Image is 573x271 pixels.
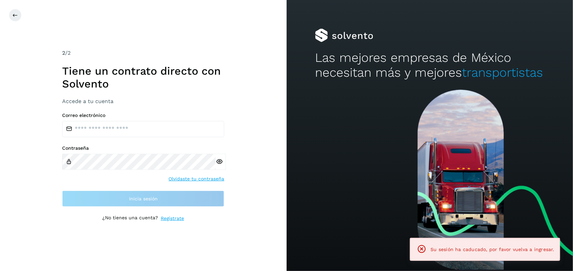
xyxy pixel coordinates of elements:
[62,145,224,151] label: Contraseña
[129,196,158,201] span: Inicia sesión
[315,50,544,80] h2: Las mejores empresas de México necesitan más y mejores
[62,65,224,91] h1: Tiene un contrato directo con Solvento
[62,49,224,57] div: /2
[62,191,224,207] button: Inicia sesión
[168,175,224,182] a: Olvidaste tu contraseña
[62,50,65,56] span: 2
[431,247,554,252] span: Su sesión ha caducado, por favor vuelva a ingresar.
[62,98,224,104] h3: Accede a tu cuenta
[62,113,224,118] label: Correo electrónico
[161,215,184,222] a: Regístrate
[462,65,543,80] span: transportistas
[102,215,158,222] p: ¿No tienes una cuenta?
